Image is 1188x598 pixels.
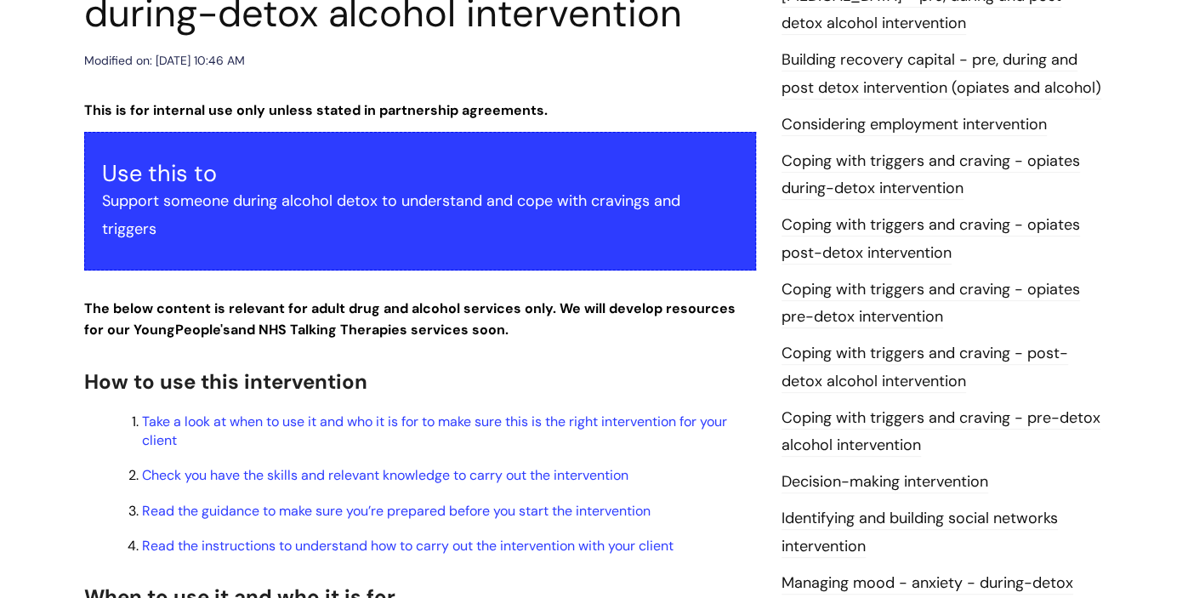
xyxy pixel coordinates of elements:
a: Identifying and building social networks intervention [782,508,1058,557]
a: Coping with triggers and craving - opiates post-detox intervention [782,214,1080,264]
a: Building recovery capital - pre, during and post detox intervention (opiates and alcohol) [782,49,1101,99]
a: Coping with triggers and craving - post-detox alcohol intervention [782,343,1068,392]
a: Read the guidance to make sure you’re prepared before you start the intervention [142,502,651,520]
strong: The below content is relevant for adult drug and alcohol services only. We will develop resources... [84,299,736,339]
a: Coping with triggers and craving - opiates pre-detox intervention [782,279,1080,328]
p: Support someone during alcohol detox to understand and cope with cravings and triggers [102,187,738,242]
a: Coping with triggers and craving - opiates during-detox intervention [782,151,1080,200]
a: Check you have the skills and relevant knowledge to carry out the intervention [142,466,628,484]
span: How to use this intervention [84,368,367,395]
a: Take a look at when to use it and who it is for to make sure this is the right intervention for y... [142,413,727,449]
a: Read the instructions to understand how to carry out the intervention with your client [142,537,674,555]
strong: People's [175,321,230,339]
h3: Use this to [102,160,738,187]
a: Decision-making intervention [782,471,988,493]
strong: This is for internal use only unless stated in partnership agreements. [84,101,548,119]
a: Coping with triggers and craving - pre-detox alcohol intervention [782,407,1100,457]
div: Modified on: [DATE] 10:46 AM [84,50,245,71]
a: Considering employment intervention [782,114,1047,136]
